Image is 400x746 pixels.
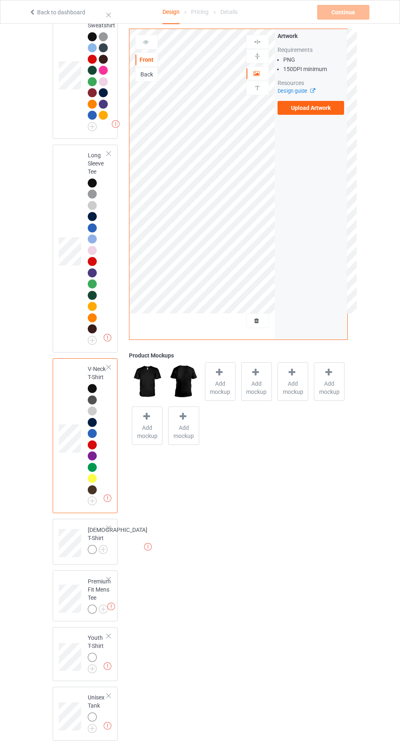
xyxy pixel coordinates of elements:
span: Add mockup [205,380,235,396]
img: exclamation icon [104,334,111,342]
div: Front [136,56,158,64]
img: regular.jpg [132,362,162,401]
div: Add mockup [314,362,344,401]
div: [DEMOGRAPHIC_DATA] T-Shirt [53,519,118,565]
img: svg%3E%0A [253,38,261,46]
div: Add mockup [132,407,162,445]
img: svg+xml;base64,PD94bWwgdmVyc2lvbj0iMS4wIiBlbmNvZGluZz0iVVRGLTgiPz4KPHN2ZyB3aWR0aD0iMjJweCIgaGVpZ2... [88,336,97,345]
div: Requirements [278,46,344,54]
li: 150 DPI minimum [283,65,344,73]
div: V-Neck T-Shirt [53,358,118,513]
span: Add mockup [169,424,198,440]
img: exclamation icon [104,662,111,670]
span: Add mockup [242,380,271,396]
a: Back to dashboard [29,9,85,16]
img: svg+xml;base64,PD94bWwgdmVyc2lvbj0iMS4wIiBlbmNvZGluZz0iVVRGLTgiPz4KPHN2ZyB3aWR0aD0iMjJweCIgaGVpZ2... [88,122,97,131]
div: Long Sleeve Tee [53,145,118,353]
span: Add mockup [132,424,162,440]
img: svg+xml;base64,PD94bWwgdmVyc2lvbj0iMS4wIiBlbmNvZGluZz0iVVRGLTgiPz4KPHN2ZyB3aWR0aD0iMjJweCIgaGVpZ2... [88,664,97,673]
a: Design guide [278,88,315,94]
div: Add mockup [168,407,199,445]
div: V-Neck T-Shirt [88,365,107,503]
div: Premium Fit Mens Tee [53,570,118,621]
div: Crewneck Sweatshirt [53,6,118,138]
img: exclamation icon [104,722,111,730]
img: exclamation icon [104,494,111,502]
div: Details [220,0,238,23]
div: Youth T-Shirt [88,634,107,670]
div: Unisex Tank [53,687,118,741]
div: Resources [278,79,344,87]
span: Add mockup [314,380,344,396]
img: svg+xml;base64,PD94bWwgdmVyc2lvbj0iMS4wIiBlbmNvZGluZz0iVVRGLTgiPz4KPHN2ZyB3aWR0aD0iMjJweCIgaGVpZ2... [99,605,108,614]
div: Youth T-Shirt [53,627,118,681]
div: Crewneck Sweatshirt [88,13,115,128]
img: exclamation icon [112,120,120,128]
div: Premium Fit Mens Tee [88,577,111,613]
div: Design [162,0,180,24]
li: PNG [283,56,344,64]
div: Back [136,70,158,78]
img: regular.jpg [168,362,199,401]
div: Add mockup [205,362,236,401]
div: Artwork [278,32,344,40]
div: Add mockup [241,362,272,401]
img: svg%3E%0A [253,52,261,60]
div: Pricing [191,0,209,23]
img: svg+xml;base64,PD94bWwgdmVyc2lvbj0iMS4wIiBlbmNvZGluZz0iVVRGLTgiPz4KPHN2ZyB3aWR0aD0iMjJweCIgaGVpZ2... [99,545,108,554]
img: exclamation icon [107,603,115,610]
img: svg+xml;base64,PD94bWwgdmVyc2lvbj0iMS4wIiBlbmNvZGluZz0iVVRGLTgiPz4KPHN2ZyB3aWR0aD0iMjJweCIgaGVpZ2... [88,496,97,505]
div: Add mockup [278,362,308,401]
div: Long Sleeve Tee [88,151,107,342]
img: svg+xml;base64,PD94bWwgdmVyc2lvbj0iMS4wIiBlbmNvZGluZz0iVVRGLTgiPz4KPHN2ZyB3aWR0aD0iMjJweCIgaGVpZ2... [88,724,97,733]
div: Product Mockups [129,351,347,360]
div: [DEMOGRAPHIC_DATA] T-Shirt [88,526,147,554]
div: Unisex Tank [88,693,107,730]
label: Upload Artwork [278,101,344,115]
img: svg%3E%0A [253,84,261,92]
span: Add mockup [278,380,308,396]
